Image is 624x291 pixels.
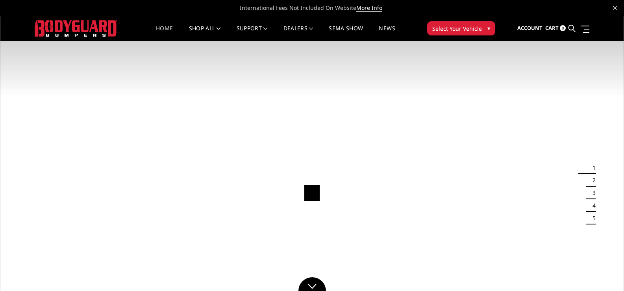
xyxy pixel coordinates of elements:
[545,24,559,32] span: Cart
[588,161,596,174] button: 1 of 5
[189,26,221,41] a: shop all
[35,20,117,36] img: BODYGUARD BUMPERS
[237,26,268,41] a: Support
[517,24,543,32] span: Account
[588,199,596,212] button: 4 of 5
[545,18,566,39] a: Cart 0
[560,25,566,31] span: 0
[298,277,326,291] a: Click to Down
[588,212,596,224] button: 5 of 5
[588,187,596,199] button: 3 of 5
[432,24,482,33] span: Select Your Vehicle
[156,26,173,41] a: Home
[427,21,495,35] button: Select Your Vehicle
[588,174,596,187] button: 2 of 5
[517,18,543,39] a: Account
[283,26,313,41] a: Dealers
[487,24,490,32] span: ▾
[379,26,395,41] a: News
[329,26,363,41] a: SEMA Show
[356,4,382,12] a: More Info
